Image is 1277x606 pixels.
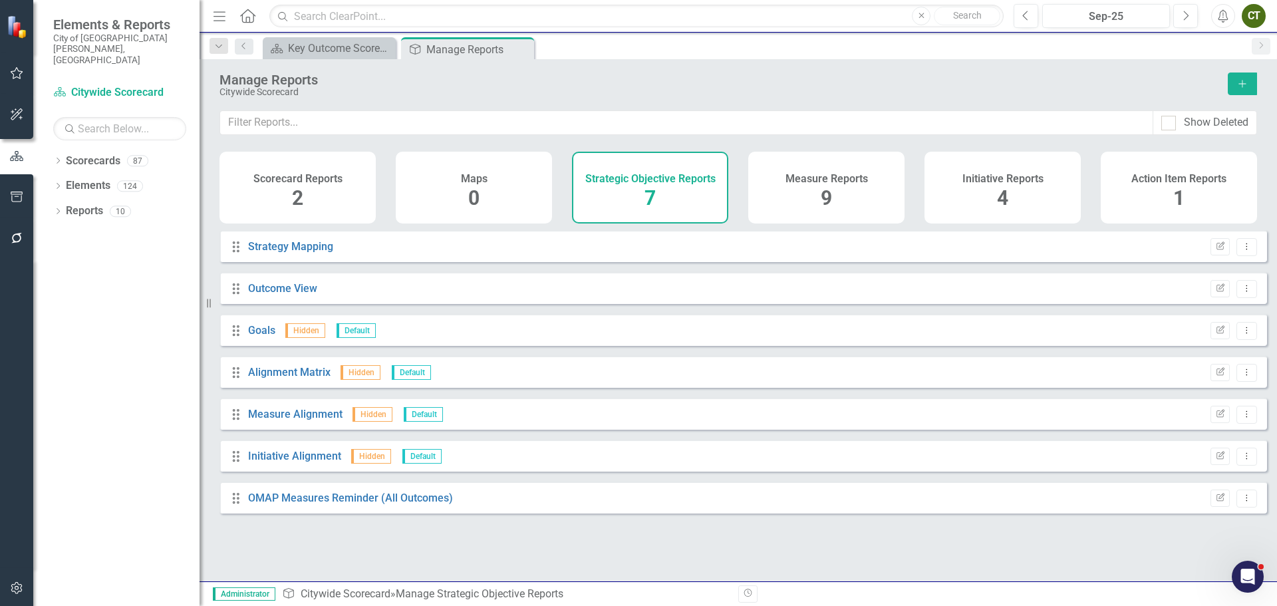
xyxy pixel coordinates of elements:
span: Search [953,10,982,21]
button: Sep-25 [1042,4,1170,28]
div: Key Outcome Scorecard [288,40,392,57]
div: 10 [110,206,131,217]
a: Outcome View [248,282,317,295]
span: Hidden [351,449,391,464]
h4: Scorecard Reports [253,173,343,185]
h4: Action Item Reports [1131,173,1226,185]
h4: Maps [461,173,488,185]
span: 4 [997,186,1008,210]
a: Measure Alignment [248,408,343,420]
a: Reports [66,204,103,219]
div: » Manage Strategic Objective Reports [282,587,728,602]
a: Initiative Alignment [248,450,341,462]
span: 9 [821,186,832,210]
a: Strategy Mapping [248,240,333,253]
span: Administrator [213,587,275,601]
a: Elements [66,178,110,194]
span: Hidden [353,407,392,422]
small: City of [GEOGRAPHIC_DATA][PERSON_NAME], [GEOGRAPHIC_DATA] [53,33,186,65]
span: Elements & Reports [53,17,186,33]
span: Default [337,323,376,338]
a: OMAP Measures Reminder (All Outcomes) [248,492,453,504]
span: 2 [292,186,303,210]
span: 0 [468,186,480,210]
iframe: Intercom live chat [1232,561,1264,593]
div: Sep-25 [1047,9,1165,25]
span: Default [404,407,443,422]
div: Citywide Scorecard [219,87,1214,97]
span: 1 [1173,186,1185,210]
a: Scorecards [66,154,120,169]
input: Search Below... [53,117,186,140]
button: Search [934,7,1000,25]
h4: Strategic Objective Reports [585,173,716,185]
a: Citywide Scorecard [301,587,390,600]
span: Default [392,365,431,380]
a: Alignment Matrix [248,366,331,379]
input: Search ClearPoint... [269,5,1004,28]
span: Hidden [341,365,380,380]
input: Filter Reports... [219,110,1153,135]
span: Default [402,449,442,464]
div: Manage Reports [426,41,531,58]
button: CT [1242,4,1266,28]
h4: Measure Reports [785,173,868,185]
img: ClearPoint Strategy [7,15,30,39]
div: 87 [127,155,148,166]
div: Manage Reports [219,73,1214,87]
div: Show Deleted [1184,115,1248,130]
div: 124 [117,180,143,192]
h4: Initiative Reports [962,173,1044,185]
a: Citywide Scorecard [53,85,186,100]
a: Key Outcome Scorecard [266,40,392,57]
a: Goals [248,324,275,337]
span: Hidden [285,323,325,338]
span: 7 [644,186,656,210]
